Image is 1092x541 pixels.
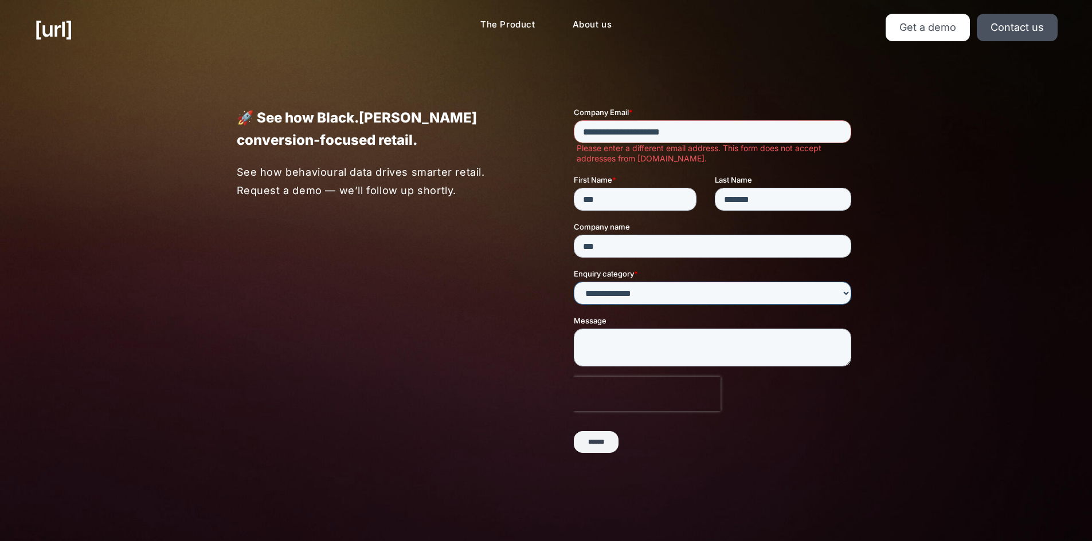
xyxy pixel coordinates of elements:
[34,14,72,45] a: [URL]
[237,106,519,151] p: 🚀 See how Black.[PERSON_NAME] conversion-focused retail.
[563,14,621,36] a: About us
[886,14,970,41] a: Get a demo
[574,106,856,463] iframe: Form 1
[977,14,1058,41] a: Contact us
[237,163,519,199] p: See how behavioural data drives smarter retail. Request a demo — we’ll follow up shortly.
[471,14,545,36] a: The Product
